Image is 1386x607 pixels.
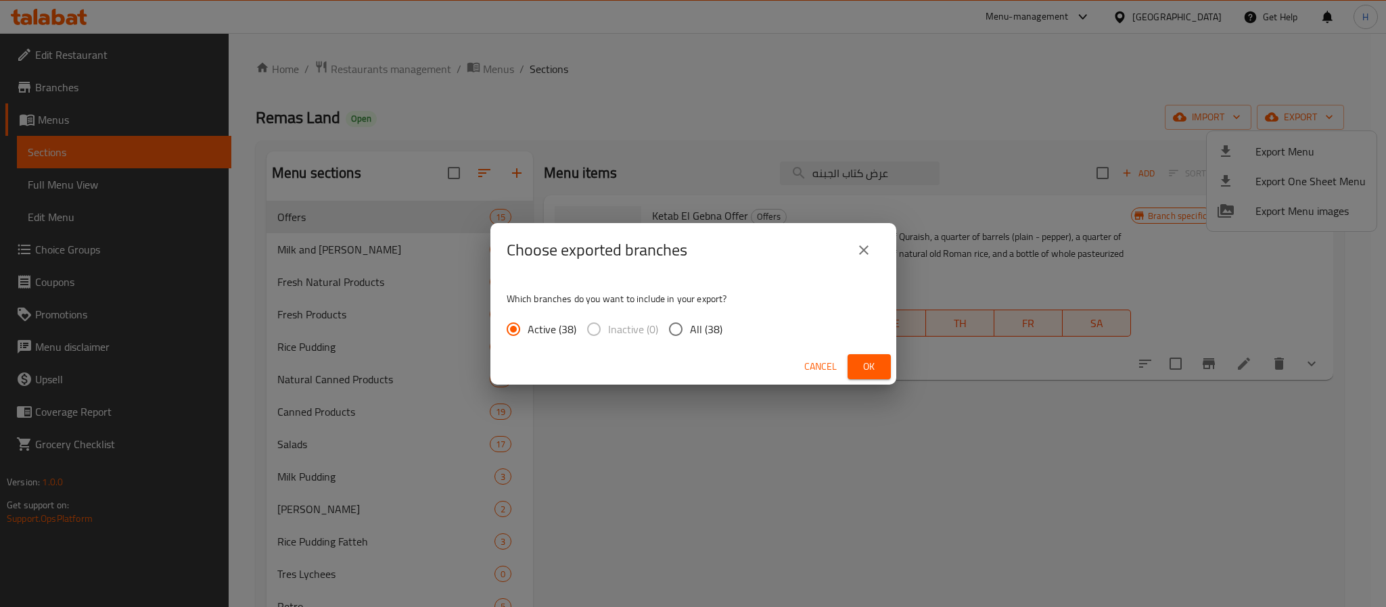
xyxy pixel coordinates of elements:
[804,358,837,375] span: Cancel
[690,321,722,337] span: All (38)
[608,321,658,337] span: Inactive (0)
[799,354,842,379] button: Cancel
[507,292,880,306] p: Which branches do you want to include in your export?
[858,358,880,375] span: Ok
[507,239,687,261] h2: Choose exported branches
[528,321,576,337] span: Active (38)
[848,354,891,379] button: Ok
[848,234,880,266] button: close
